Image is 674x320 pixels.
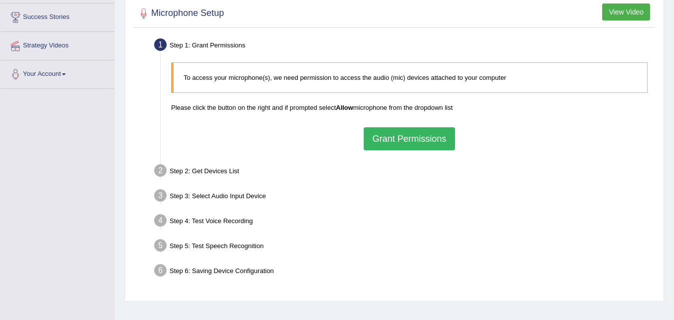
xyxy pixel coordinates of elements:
[0,3,114,28] a: Success Stories
[150,236,659,258] div: Step 5: Test Speech Recognition
[171,103,648,112] p: Please click the button on the right and if prompted select microphone from the dropdown list
[150,35,659,57] div: Step 1: Grant Permissions
[336,104,353,111] b: Allow
[184,73,637,82] p: To access your microphone(s), we need permission to access the audio (mic) devices attached to yo...
[364,127,454,150] button: Grant Permissions
[0,60,114,85] a: Your Account
[150,211,659,233] div: Step 4: Test Voice Recording
[150,261,659,283] div: Step 6: Saving Device Configuration
[0,32,114,57] a: Strategy Videos
[150,161,659,183] div: Step 2: Get Devices List
[150,186,659,208] div: Step 3: Select Audio Input Device
[602,3,650,20] button: View Video
[136,6,224,21] h2: Microphone Setup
